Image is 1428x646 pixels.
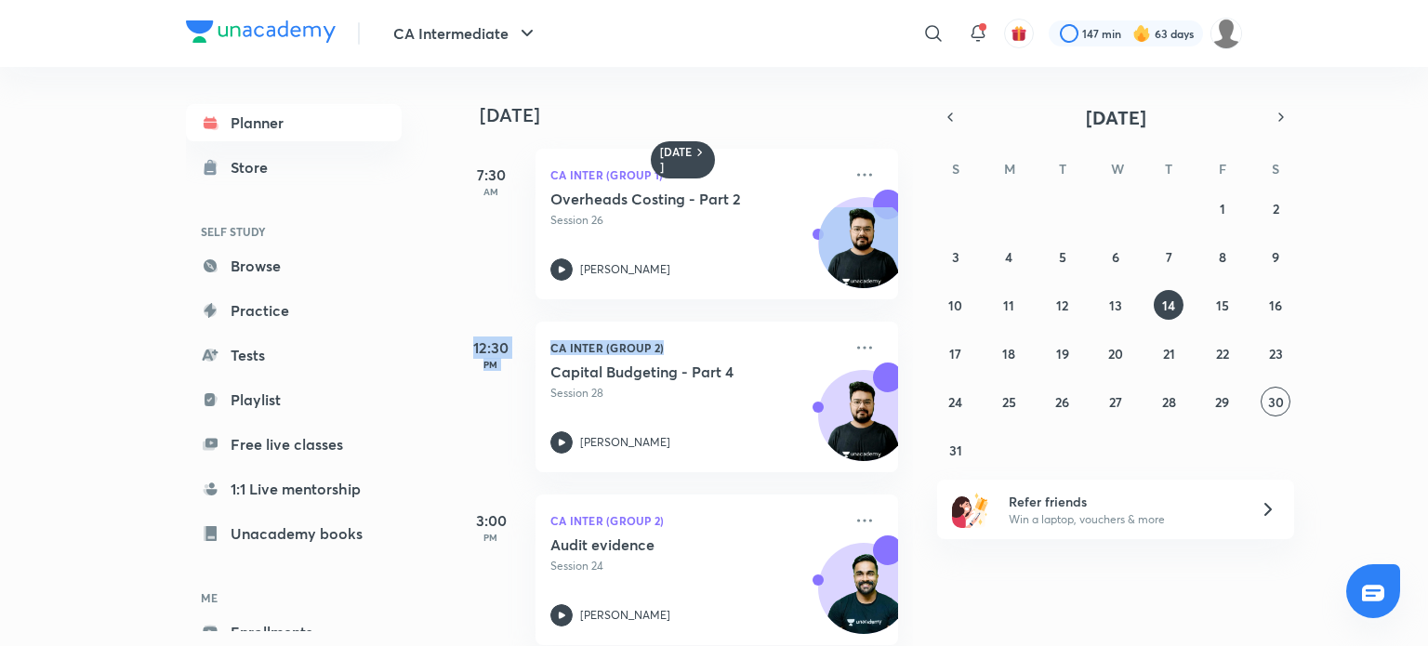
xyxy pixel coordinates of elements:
button: August 7, 2025 [1154,242,1183,271]
span: [DATE] [1086,105,1146,130]
button: August 29, 2025 [1208,387,1237,416]
h6: [DATE] [660,145,693,175]
p: AM [454,186,528,197]
p: CA Inter (Group 2) [550,509,842,532]
h5: 3:00 [454,509,528,532]
button: August 22, 2025 [1208,338,1237,368]
a: Free live classes [186,426,402,463]
abbr: Wednesday [1111,160,1124,178]
p: Win a laptop, vouchers & more [1009,511,1237,528]
a: Browse [186,247,402,284]
abbr: August 7, 2025 [1166,248,1172,266]
button: August 25, 2025 [994,387,1024,416]
abbr: August 8, 2025 [1219,248,1226,266]
abbr: August 5, 2025 [1059,248,1066,266]
abbr: August 14, 2025 [1162,297,1175,314]
button: avatar [1004,19,1034,48]
abbr: August 24, 2025 [948,393,962,411]
button: August 31, 2025 [941,435,971,465]
button: August 12, 2025 [1048,290,1078,320]
button: August 13, 2025 [1101,290,1130,320]
button: August 20, 2025 [1101,338,1130,368]
a: Store [186,149,402,186]
abbr: August 4, 2025 [1005,248,1012,266]
abbr: August 2, 2025 [1273,200,1279,218]
img: referral [952,491,989,528]
abbr: Sunday [952,160,959,178]
button: August 6, 2025 [1101,242,1130,271]
abbr: August 16, 2025 [1269,297,1282,314]
p: [PERSON_NAME] [580,261,670,278]
button: August 14, 2025 [1154,290,1183,320]
button: August 27, 2025 [1101,387,1130,416]
img: Avatar [819,207,908,297]
abbr: August 23, 2025 [1269,345,1283,363]
button: CA Intermediate [382,15,549,52]
button: August 24, 2025 [941,387,971,416]
h5: Audit evidence [550,535,782,554]
button: August 1, 2025 [1208,193,1237,223]
button: August 21, 2025 [1154,338,1183,368]
abbr: Friday [1219,160,1226,178]
a: 1:1 Live mentorship [186,470,402,508]
abbr: August 26, 2025 [1055,393,1069,411]
img: Company Logo [186,20,336,43]
a: Company Logo [186,20,336,47]
button: August 11, 2025 [994,290,1024,320]
abbr: Tuesday [1059,160,1066,178]
img: dhanak [1210,18,1242,49]
img: Avatar [819,553,908,642]
img: streak [1132,24,1151,43]
h6: SELF STUDY [186,216,402,247]
button: August 18, 2025 [994,338,1024,368]
a: Unacademy books [186,515,402,552]
abbr: August 6, 2025 [1112,248,1119,266]
button: August 15, 2025 [1208,290,1237,320]
button: August 26, 2025 [1048,387,1078,416]
button: August 8, 2025 [1208,242,1237,271]
h5: Capital Budgeting - Part 4 [550,363,782,381]
p: CA Inter (Group 1) [550,164,842,186]
abbr: Monday [1004,160,1015,178]
abbr: August 29, 2025 [1215,393,1229,411]
abbr: Thursday [1165,160,1172,178]
p: Session 24 [550,558,842,574]
button: August 3, 2025 [941,242,971,271]
button: August 17, 2025 [941,338,971,368]
h5: 7:30 [454,164,528,186]
h5: 12:30 [454,336,528,359]
abbr: August 30, 2025 [1268,393,1284,411]
a: Planner [186,104,402,141]
abbr: August 9, 2025 [1272,248,1279,266]
a: Playlist [186,381,402,418]
h6: Refer friends [1009,492,1237,511]
a: Tests [186,336,402,374]
p: [PERSON_NAME] [580,607,670,624]
abbr: August 28, 2025 [1162,393,1176,411]
abbr: August 17, 2025 [949,345,961,363]
p: Session 26 [550,212,842,229]
img: Avatar [819,380,908,469]
button: August 16, 2025 [1261,290,1290,320]
div: Store [231,156,279,178]
abbr: August 3, 2025 [952,248,959,266]
button: August 5, 2025 [1048,242,1078,271]
abbr: August 18, 2025 [1002,345,1015,363]
a: Practice [186,292,402,329]
button: August 23, 2025 [1261,338,1290,368]
abbr: August 13, 2025 [1109,297,1122,314]
p: Session 28 [550,385,842,402]
img: avatar [1011,25,1027,42]
h5: Overheads Costing - Part 2 [550,190,782,208]
button: August 9, 2025 [1261,242,1290,271]
abbr: August 1, 2025 [1220,200,1225,218]
h6: ME [186,582,402,613]
abbr: August 22, 2025 [1216,345,1229,363]
h4: [DATE] [480,104,917,126]
button: August 4, 2025 [994,242,1024,271]
button: August 2, 2025 [1261,193,1290,223]
button: August 19, 2025 [1048,338,1078,368]
abbr: Saturday [1272,160,1279,178]
abbr: August 27, 2025 [1109,393,1122,411]
abbr: August 15, 2025 [1216,297,1229,314]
